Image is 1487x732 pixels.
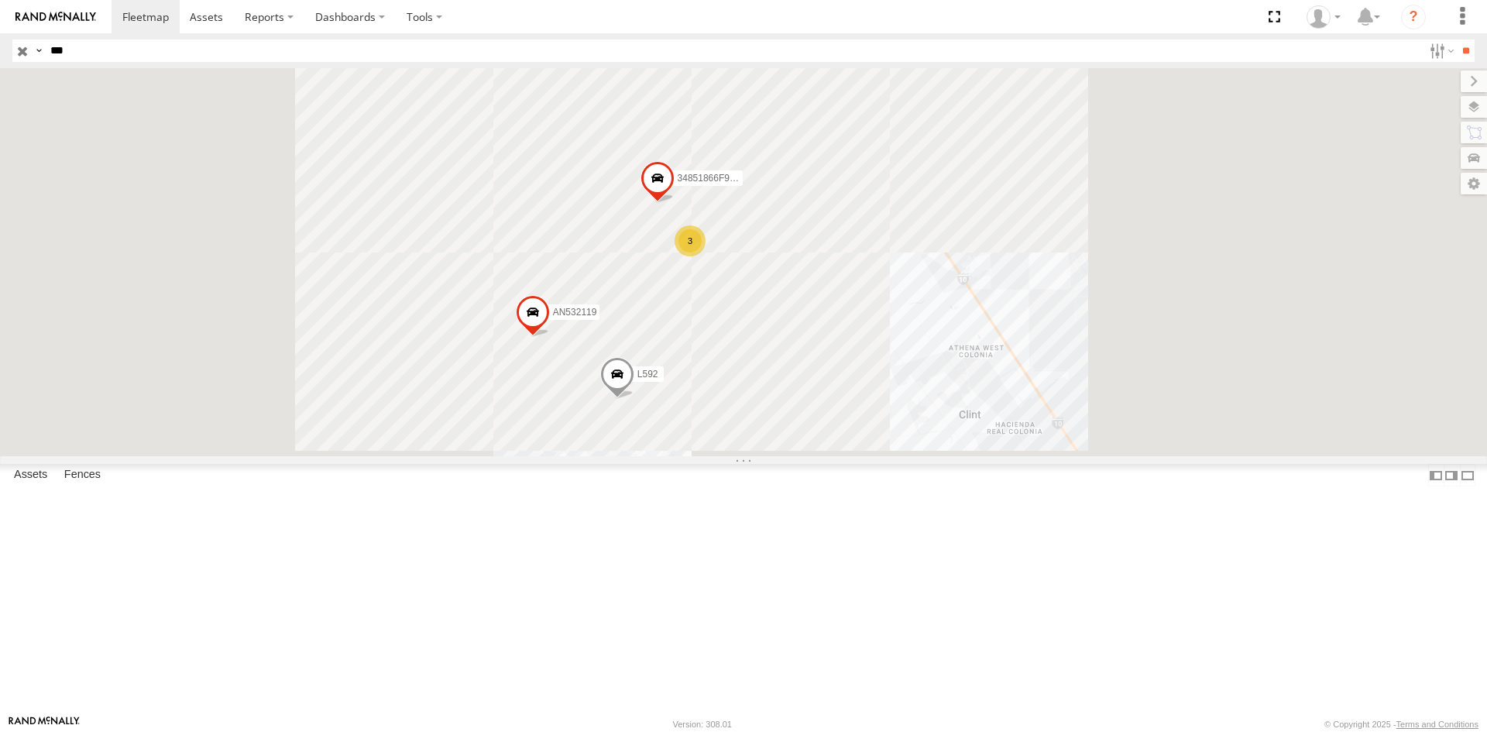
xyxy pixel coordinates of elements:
label: Search Query [33,40,45,62]
div: Version: 308.01 [673,720,732,729]
label: Dock Summary Table to the Right [1444,464,1459,486]
label: Search Filter Options [1423,40,1457,62]
span: L592 [637,369,658,380]
div: 3 [675,225,706,256]
label: Assets [6,465,55,486]
div: © Copyright 2025 - [1324,720,1478,729]
label: Fences [57,465,108,486]
i: ? [1401,5,1426,29]
span: AN532119 [553,307,597,318]
img: rand-logo.svg [15,12,96,22]
label: Dock Summary Table to the Left [1428,464,1444,486]
label: Hide Summary Table [1460,464,1475,486]
a: Visit our Website [9,717,80,732]
label: Map Settings [1461,173,1487,194]
span: 34851866F9CC [678,173,743,184]
div: Roberto Garcia [1301,5,1346,29]
a: Terms and Conditions [1396,720,1478,729]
